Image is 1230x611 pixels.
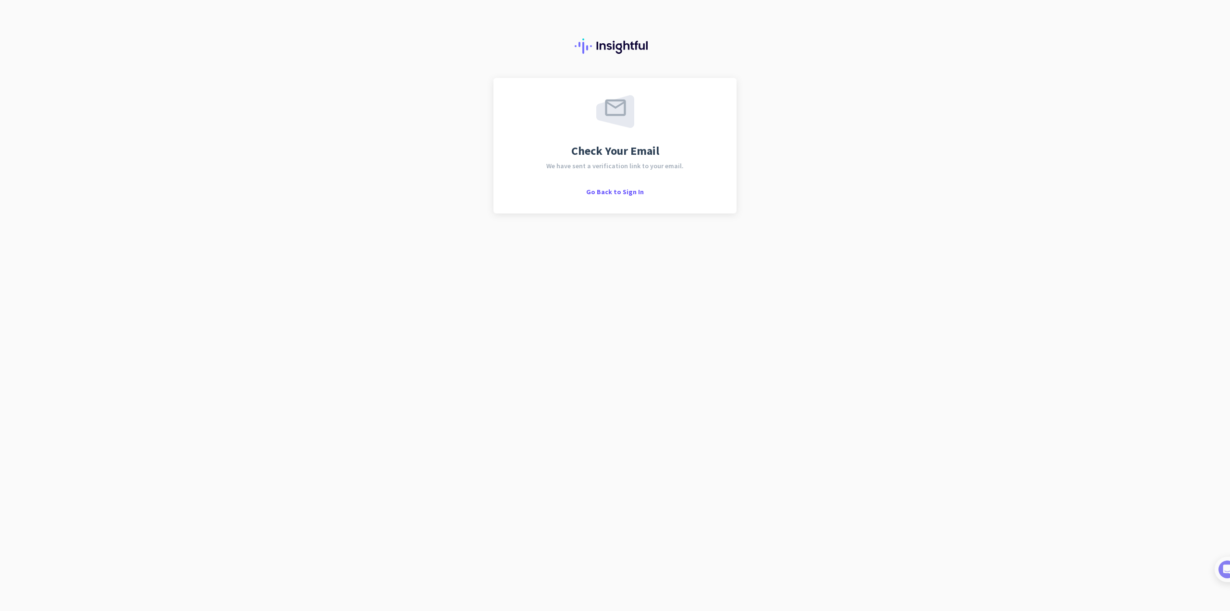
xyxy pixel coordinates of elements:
[586,187,644,196] span: Go Back to Sign In
[596,95,634,128] img: email-sent
[575,38,655,54] img: Insightful
[571,145,659,157] span: Check Your Email
[546,162,684,169] span: We have sent a verification link to your email.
